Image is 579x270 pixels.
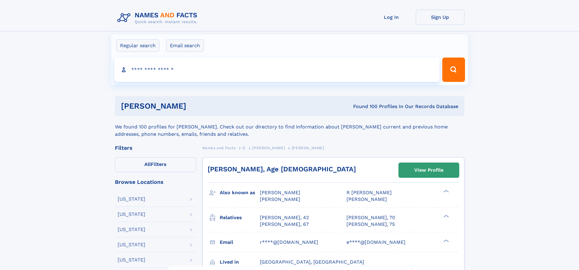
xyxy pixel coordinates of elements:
[260,214,309,221] a: [PERSON_NAME], 42
[252,146,285,150] span: [PERSON_NAME]
[243,146,246,150] span: G
[116,39,160,52] label: Regular search
[270,103,458,110] div: Found 100 Profiles In Our Records Database
[243,144,246,152] a: G
[346,196,387,202] span: [PERSON_NAME]
[115,179,196,185] div: Browse Locations
[367,10,416,25] a: Log In
[115,10,202,26] img: Logo Names and Facts
[292,146,324,150] span: [PERSON_NAME]
[220,212,260,223] h3: Relatives
[118,242,145,247] div: [US_STATE]
[346,221,395,228] a: [PERSON_NAME], 75
[166,39,204,52] label: Email search
[260,190,300,195] span: [PERSON_NAME]
[118,212,145,217] div: [US_STATE]
[346,214,395,221] a: [PERSON_NAME], 70
[414,163,443,177] div: View Profile
[260,221,309,228] a: [PERSON_NAME], 67
[115,145,196,151] div: Filters
[118,227,145,232] div: [US_STATE]
[416,10,464,25] a: Sign Up
[442,239,449,243] div: ❯
[220,237,260,247] h3: Email
[442,58,465,82] button: Search Button
[114,58,440,82] input: search input
[260,259,364,265] span: [GEOGRAPHIC_DATA], [GEOGRAPHIC_DATA]
[121,102,270,110] h1: [PERSON_NAME]
[252,144,285,152] a: [PERSON_NAME]
[208,165,356,173] a: [PERSON_NAME], Age [DEMOGRAPHIC_DATA]
[399,163,459,177] a: View Profile
[115,157,196,172] label: Filters
[220,188,260,198] h3: Also known as
[115,116,464,138] div: We found 100 profiles for [PERSON_NAME]. Check out our directory to find information about [PERSO...
[202,144,236,152] a: Names and Facts
[220,257,260,267] h3: Lived in
[346,190,392,195] span: R [PERSON_NAME]
[118,258,145,262] div: [US_STATE]
[260,196,300,202] span: [PERSON_NAME]
[144,161,151,167] span: All
[442,189,449,193] div: ❯
[442,214,449,218] div: ❯
[118,197,145,202] div: [US_STATE]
